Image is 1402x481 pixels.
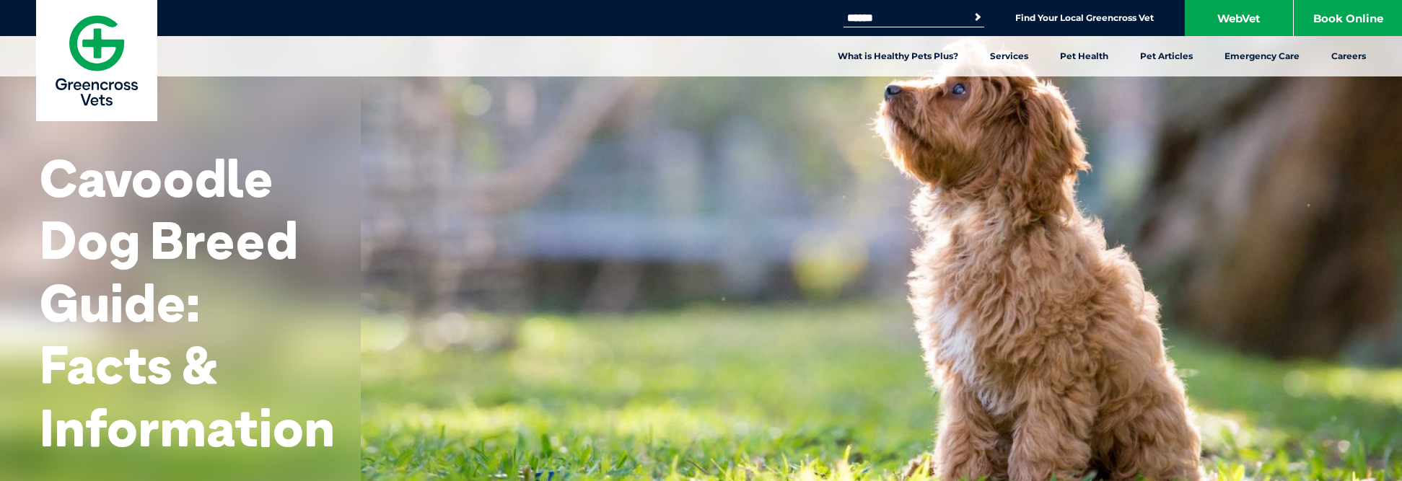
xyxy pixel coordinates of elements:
a: Find Your Local Greencross Vet [1015,12,1154,24]
a: Services [974,36,1044,76]
a: Pet Articles [1124,36,1209,76]
button: Search [971,10,985,25]
a: What is Healthy Pets Plus? [822,36,974,76]
a: Pet Health [1044,36,1124,76]
h1: Cavoodle Dog Breed Guide: Facts & Information [40,147,335,459]
a: Emergency Care [1209,36,1315,76]
a: Careers [1315,36,1382,76]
